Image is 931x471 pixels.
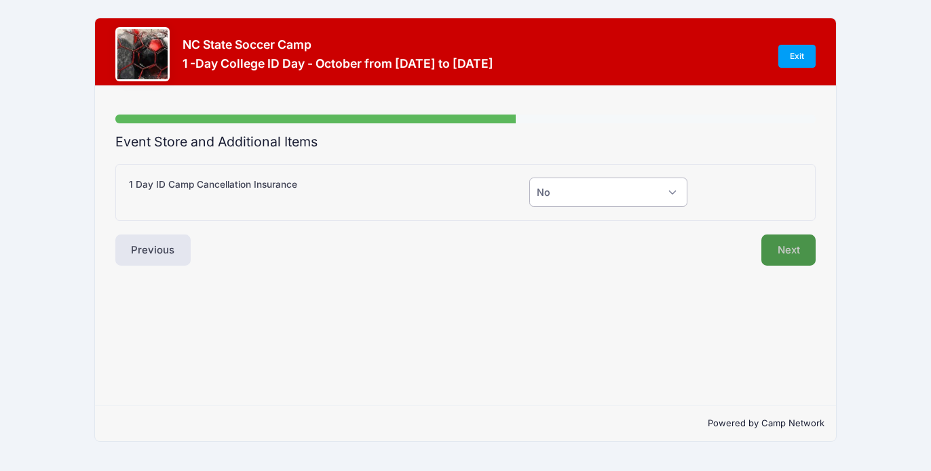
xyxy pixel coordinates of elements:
[183,37,493,52] h3: NC State Soccer Camp
[761,234,816,266] button: Next
[129,178,297,191] label: 1 Day ID Camp Cancellation Insurance
[115,134,816,150] h2: Event Store and Additional Items
[115,234,191,266] button: Previous
[183,56,493,70] h3: 1 -Day College ID Day - October from [DATE] to [DATE]
[107,417,825,430] p: Powered by Camp Network
[778,45,816,68] a: Exit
